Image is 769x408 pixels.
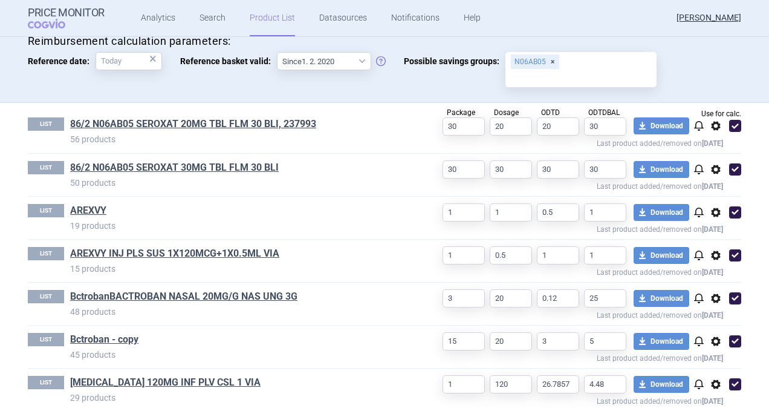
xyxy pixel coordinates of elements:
p: 15 products [70,263,406,275]
p: 56 products [70,133,406,145]
p: LIST [28,247,64,260]
h1: BENLYSTA 120MG INF PLV CSL 1 VIA [70,376,406,392]
strong: [DATE] [702,225,723,234]
h4: Reimbursement calculation parameters: [28,34,741,49]
span: Reference basket valid: [180,52,277,70]
a: [MEDICAL_DATA] 120MG INF PLV CSL 1 VIA [70,376,261,389]
a: AREXVY INJ PLS SUS 1X120MCG+1X0.5ML VIA [70,247,279,260]
p: 29 products [70,392,406,404]
button: Download [634,117,689,134]
p: LIST [28,204,64,217]
span: Package [447,108,475,117]
p: Last product added/removed on [406,308,723,320]
div: × [149,52,157,65]
p: LIST [28,161,64,174]
strong: [DATE] [702,397,723,406]
p: Last product added/removed on [406,351,723,363]
p: LIST [28,376,64,389]
p: LIST [28,117,64,131]
strong: [DATE] [702,139,723,148]
p: Last product added/removed on [406,136,723,148]
a: 86/2 N06AB05 SEROXAT 30MG TBL FLM 30 BLI [70,161,279,174]
div: N06AB05 [511,54,559,69]
p: LIST [28,333,64,346]
h1: 86/2 N06AB05 SEROXAT 30MG TBL FLM 30 BLI [70,161,406,177]
span: Reference date: [28,52,96,70]
p: Last product added/removed on [406,179,723,191]
p: 19 products [70,220,406,232]
strong: [DATE] [702,311,723,320]
button: Download [634,247,689,264]
p: 48 products [70,306,406,318]
h1: AREXVY INJ PLS SUS 1X120MCG+1X0.5ML VIA [70,247,406,263]
strong: Price Monitor [28,7,105,19]
a: Price MonitorCOGVIO [28,7,105,30]
input: Reference date:× [96,52,162,70]
button: Download [634,161,689,178]
strong: [DATE] [702,354,723,363]
a: Bctroban - copy [70,333,138,346]
strong: [DATE] [702,182,723,191]
p: LIST [28,290,64,303]
h1: BctrobanBACTROBAN NASAL 20MG/G NAS UNG 3G [70,290,406,306]
button: Download [634,290,689,307]
a: AREXVY [70,204,106,217]
strong: [DATE] [702,268,723,277]
span: COGVIO [28,19,82,28]
p: Last product added/removed on [406,222,723,234]
span: ODTD [541,108,560,117]
a: BctrobanBACTROBAN NASAL 20MG/G NAS UNG 3G [70,290,297,303]
h1: AREXVY [70,204,406,220]
p: Last product added/removed on [406,394,723,406]
span: Dosage [494,108,519,117]
button: Download [634,376,689,393]
p: 50 products [70,177,406,189]
button: Download [634,204,689,221]
h1: 86/2 N06AB05 SEROXAT 20MG TBL FLM 30 BLI, 237993 [70,117,406,133]
span: Use for calc. [701,110,741,117]
p: Last product added/removed on [406,265,723,277]
input: Possible savings groups:N06AB05 [510,70,652,86]
select: Reference basket valid: [277,52,371,70]
button: Download [634,333,689,350]
a: 86/2 N06AB05 SEROXAT 20MG TBL FLM 30 BLI, 237993 [70,117,316,131]
p: 45 products [70,349,406,361]
h1: Bctroban - copy [70,333,406,349]
span: ODTDBAL [588,108,620,117]
span: Possible savings groups: [404,52,505,70]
